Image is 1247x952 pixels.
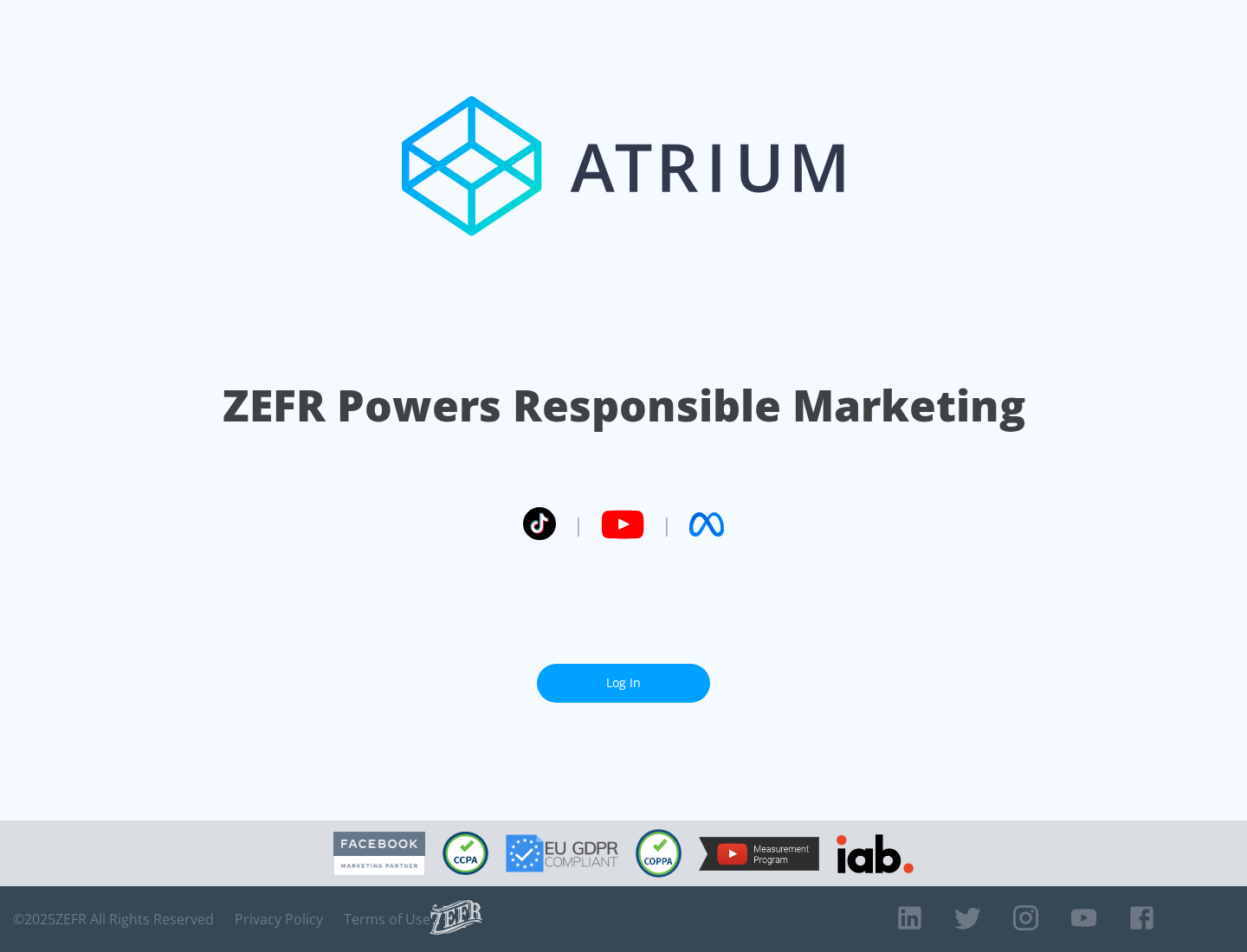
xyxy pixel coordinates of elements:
img: COPPA Compliant [636,829,682,878]
a: Log In [537,664,710,703]
img: Facebook Marketing Partner [333,832,425,876]
img: GDPR Compliant [506,834,618,872]
img: IAB [837,834,914,873]
h1: ZEFR Powers Responsible Marketing [223,376,1025,435]
img: CCPA Compliant [443,832,488,875]
img: YouTube Measurement Program [699,837,819,871]
span: © 2025 ZEFR All Rights Reserved [13,910,214,928]
a: Privacy Policy [235,910,323,928]
span: | [662,511,672,537]
span: | [573,511,584,537]
a: Terms of Use [344,910,430,928]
